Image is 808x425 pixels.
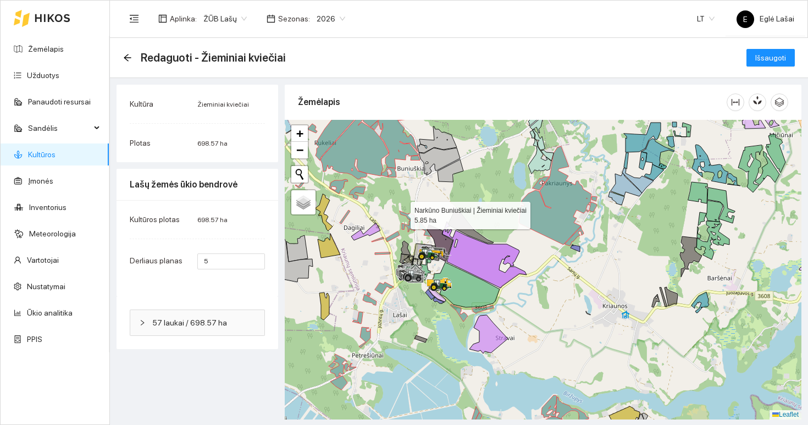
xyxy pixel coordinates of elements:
span: calendar [267,14,275,23]
span: right [139,319,146,326]
div: Atgal [123,53,132,63]
a: PPIS [27,335,42,344]
span: 698.57 ha [197,140,228,147]
span: layout [158,14,167,23]
div: Lašų žemės ūkio bendrovė [130,169,265,200]
input: Įveskite t/Ha [197,253,265,269]
span: LT [697,10,715,27]
span: Kultūros plotas [130,215,180,224]
span: 698.57 ha [197,216,228,224]
a: Žemėlapis [28,45,64,53]
span: 2026 [317,10,345,27]
a: Zoom in [291,125,308,142]
a: Kultūros [28,150,56,159]
button: Initiate a new search [291,166,308,183]
span: E [743,10,748,28]
span: ŽŪB Lašų [203,10,247,27]
a: Leaflet [772,411,799,418]
span: Eglė Lašai [737,14,794,23]
a: Vartotojai [27,256,59,264]
button: menu-fold [123,8,145,30]
span: + [296,126,303,140]
span: Derliaus planas [130,256,182,265]
span: Plotas [130,139,151,147]
a: Nustatymai [27,282,65,291]
span: Žieminiai kviečiai [197,101,249,108]
div: Žemėlapis [298,86,727,118]
button: Išsaugoti [746,49,795,67]
a: Zoom out [291,142,308,158]
a: Užduotys [27,71,59,80]
span: Redaguoti - Žieminiai kviečiai [141,49,286,67]
div: 57 laukai / 698.57 ha [130,310,264,335]
a: Inventorius [29,203,67,212]
span: Aplinka : [170,13,197,25]
a: Meteorologija [29,229,76,238]
a: Įmonės [28,176,53,185]
span: − [296,143,303,157]
a: Panaudoti resursai [28,97,91,106]
span: column-width [727,98,744,107]
a: Layers [291,190,316,214]
span: Sezonas : [278,13,310,25]
span: Kultūra [130,100,153,108]
a: Ūkio analitika [27,308,73,317]
button: column-width [727,93,744,111]
span: arrow-left [123,53,132,62]
span: Išsaugoti [755,52,786,64]
span: 57 laukai / 698.57 ha [152,317,256,329]
span: menu-fold [129,14,139,24]
span: Sandėlis [28,117,91,139]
